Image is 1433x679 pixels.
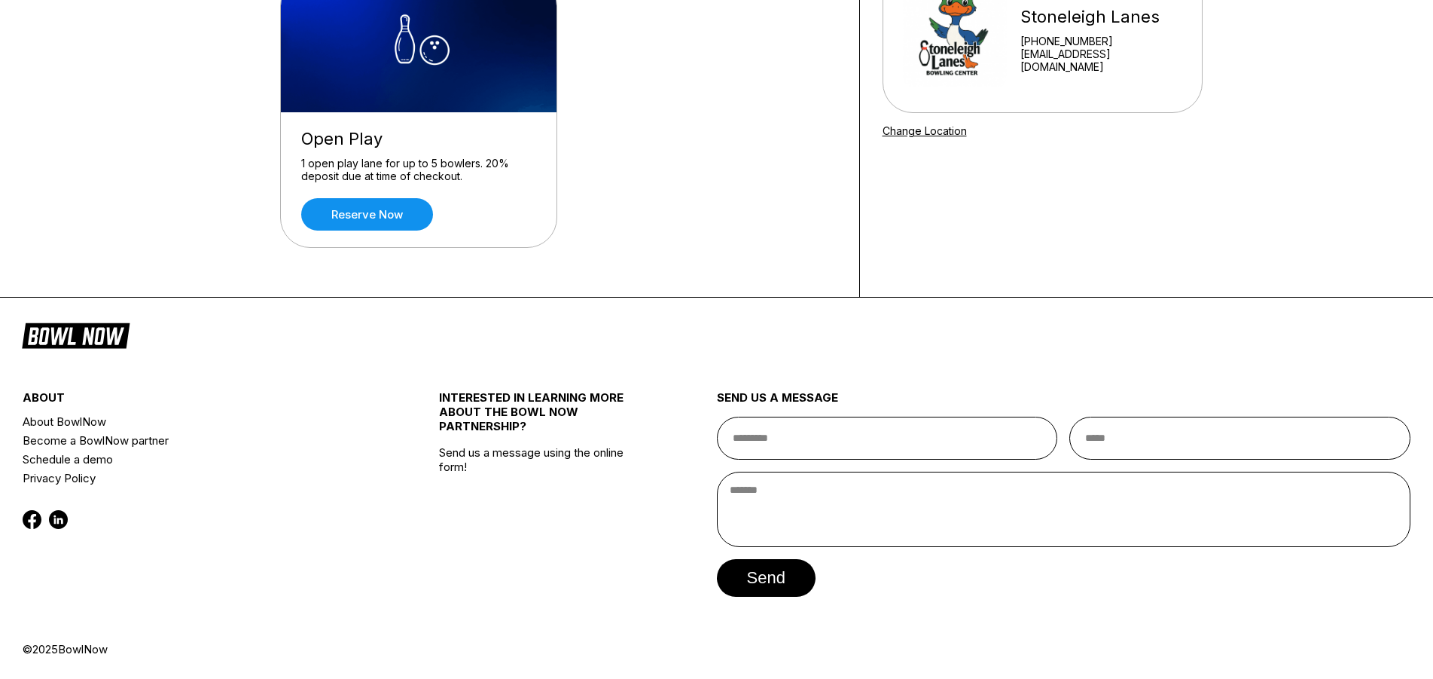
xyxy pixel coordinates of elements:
a: [EMAIL_ADDRESS][DOMAIN_NAME] [1020,47,1181,73]
a: Schedule a demo [23,450,370,469]
div: about [23,390,370,412]
div: [PHONE_NUMBER] [1020,35,1181,47]
div: Open Play [301,129,536,149]
div: Send us a message using the online form! [439,357,647,642]
div: send us a message [717,390,1411,417]
div: 1 open play lane for up to 5 bowlers. 20% deposit due at time of checkout. [301,157,536,183]
a: Reserve now [301,198,433,231]
div: Stoneleigh Lanes [1020,7,1181,27]
a: Change Location [883,124,967,137]
a: About BowlNow [23,412,370,431]
div: INTERESTED IN LEARNING MORE ABOUT THE BOWL NOW PARTNERSHIP? [439,390,647,445]
a: Privacy Policy [23,469,370,488]
button: send [717,559,816,597]
a: Become a BowlNow partner [23,431,370,450]
div: © 2025 BowlNow [23,642,1410,656]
